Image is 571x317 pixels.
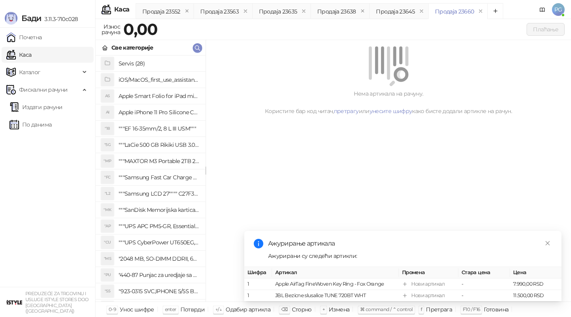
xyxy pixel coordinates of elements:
td: 1 [244,279,272,290]
span: ↑/↓ [215,306,222,312]
div: Каса [114,6,129,13]
button: remove [358,8,368,15]
div: "5G [101,138,114,151]
div: "S5 [101,285,114,298]
div: Нови артикал [411,280,445,288]
h4: "923-0448 SVC,IPHONE,TOURQUE DRIVER KIT .65KGF- CM Šrafciger " [119,301,199,314]
div: AS [101,90,114,102]
div: "MK [101,204,114,216]
span: Бади [21,13,41,23]
img: 64x64-companyLogo-77b92cf4-9946-4f36-9751-bf7bb5fd2c7d.png [6,294,22,310]
div: AI [101,106,114,119]
span: 3.11.3-710c028 [41,15,78,23]
button: remove [240,8,251,15]
button: Плаћање [527,23,565,36]
td: 1 [244,290,272,302]
button: Add tab [487,3,503,19]
span: Каталог [19,64,40,80]
div: grid [96,56,205,302]
button: remove [299,8,309,15]
span: F10 / F16 [463,306,480,312]
th: Промена [399,267,458,279]
td: Apple AirTag FineWoven Key Ring - Fox Orange [272,279,399,290]
span: Фискални рачуни [19,82,67,98]
div: Све категорије [111,43,153,52]
a: Издати рачуни [10,99,63,115]
td: - [458,279,510,290]
h4: """EF 16-35mm/2, 8 L III USM""" [119,122,199,135]
h4: Apple iPhone 11 Pro Silicone Case - Black [119,106,199,119]
h4: """UPS CyberPower UT650EG, 650VA/360W , line-int., s_uko, desktop""" [119,236,199,249]
button: remove [182,8,192,15]
td: 11.500,00 RSD [510,290,561,302]
div: Одабир артикла [226,304,270,315]
div: Сторно [292,304,312,315]
div: "18 [101,122,114,135]
h4: """MAXTOR M3 Portable 2TB 2.5"""" crni eksterni hard disk HX-M201TCB/GM""" [119,155,199,167]
a: Почетна [6,29,42,45]
div: Готовина [484,304,508,315]
div: Продаја 23563 [200,7,239,16]
span: + [322,306,325,312]
td: 7.990,00 RSD [510,279,561,290]
h4: """SanDisk Memorijska kartica 256GB microSDXC sa SD adapterom SDSQXA1-256G-GN6MA - Extreme PLUS, ... [119,204,199,216]
div: Унос шифре [120,304,154,315]
td: JBL Bezicne slusalice TUNE 720BT WHT [272,290,399,302]
span: enter [165,306,176,312]
strong: 0,00 [123,19,157,39]
div: "CU [101,236,114,249]
h4: """Samsung Fast Car Charge Adapter, brzi auto punja_, boja crna""" [119,171,199,184]
h4: """LaCie 500 GB Rikiki USB 3.0 / Ultra Compact & Resistant aluminum / USB 3.0 / 2.5""""""" [119,138,199,151]
h4: "440-87 Punjac za uredjaje sa micro USB portom 4/1, Stand." [119,269,199,281]
span: PG [552,3,565,16]
span: close [545,240,550,246]
div: Потврди [180,304,205,315]
div: Измена [329,304,349,315]
div: "AP [101,220,114,232]
span: 0-9 [109,306,116,312]
span: info-circle [254,239,263,248]
h4: """Samsung LCD 27"""" C27F390FHUXEN""" [119,187,199,200]
a: претрагу [334,108,359,115]
td: - [458,290,510,302]
a: Документација [536,3,549,16]
div: Продаја 23645 [376,7,415,16]
div: Нови артикал [411,292,445,300]
div: Продаја 23635 [259,7,297,16]
div: Износ рачуна [100,21,122,37]
th: Цена [510,267,561,279]
div: "PU [101,269,114,281]
a: унесите шифру [370,108,412,115]
th: Шифра [244,267,272,279]
div: Продаја 23638 [317,7,356,16]
h4: Apple Smart Folio for iPad mini (A17 Pro) - Sage [119,90,199,102]
h4: "2048 MB, SO-DIMM DDRII, 667 MHz, Napajanje 1,8 0,1 V, Latencija CL5" [119,252,199,265]
th: Стара цена [458,267,510,279]
div: "FC [101,171,114,184]
a: По данима [10,117,52,133]
button: remove [475,8,486,15]
h4: "923-0315 SVC,IPHONE 5/5S BATTERY REMOVAL TRAY Držač za iPhone sa kojim se otvara display [119,285,199,298]
span: ⌘ command / ⌃ control [360,306,413,312]
h4: iOS/MacOS_first_use_assistance (4) [119,73,199,86]
a: Каса [6,47,31,63]
div: Претрага [426,304,452,315]
button: remove [416,8,427,15]
div: Нема артикала на рачуну. Користите бар код читач, или како бисте додали артикле на рачун. [215,89,561,115]
div: "L2 [101,187,114,200]
span: ⌫ [281,306,287,312]
h4: Servis (28) [119,57,199,70]
div: "MS [101,252,114,265]
div: Ажурирање артикала [268,239,552,248]
img: Logo [5,12,17,25]
h4: """UPS APC PM5-GR, Essential Surge Arrest,5 utic_nica""" [119,220,199,232]
div: "SD [101,301,114,314]
div: Продаја 23660 [435,7,474,16]
a: Close [543,239,552,248]
div: Продаја 23552 [142,7,180,16]
th: Артикал [272,267,399,279]
div: "MP [101,155,114,167]
small: PREDUZEĆE ZA TRGOVINU I USLUGE ISTYLE STORES DOO [GEOGRAPHIC_DATA] ([GEOGRAPHIC_DATA]) [25,291,89,314]
span: f [421,306,422,312]
div: Ажурирани су следећи артикли: [268,252,552,260]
